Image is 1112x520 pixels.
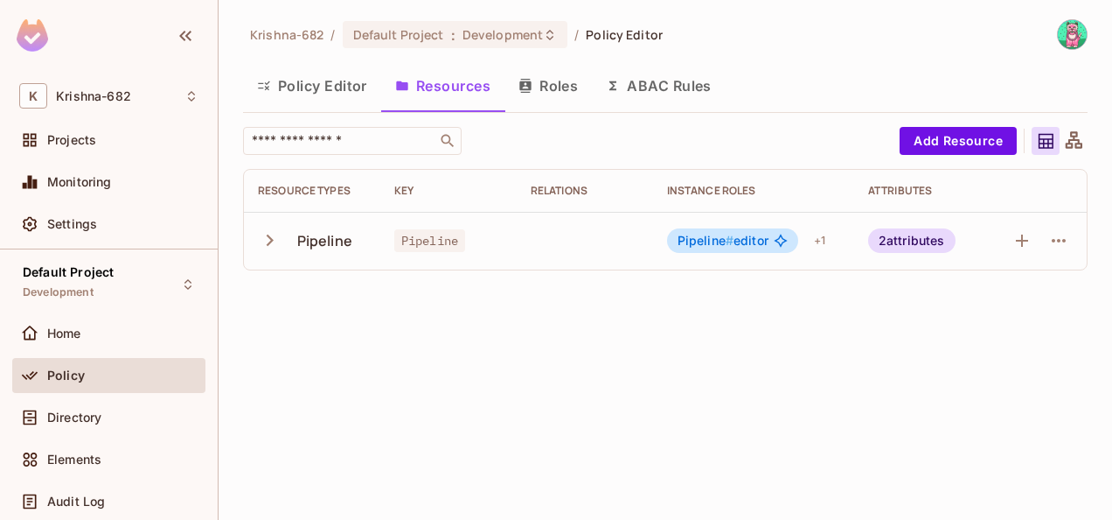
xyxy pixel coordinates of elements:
span: Default Project [353,26,444,43]
div: Pipeline [297,231,352,250]
span: editor [678,234,768,248]
button: Resources [381,64,504,108]
span: Home [47,327,81,341]
span: Monitoring [47,175,112,189]
span: Elements [47,453,101,467]
span: # [726,233,733,248]
span: Policy [47,369,85,383]
button: Add Resource [900,127,1017,155]
span: Pipeline [394,229,465,252]
span: Directory [47,411,101,425]
div: + 1 [807,227,832,255]
span: Development [462,26,543,43]
li: / [330,26,335,43]
button: ABAC Rules [592,64,726,108]
button: Policy Editor [243,64,381,108]
span: Settings [47,217,97,231]
span: Pipeline [678,233,733,248]
button: Roles [504,64,592,108]
img: SReyMgAAAABJRU5ErkJggg== [17,19,48,52]
img: Krishna prasad A [1058,20,1087,49]
li: / [574,26,579,43]
span: : [450,28,456,42]
div: Relations [531,184,639,198]
span: Default Project [23,265,114,279]
span: the active workspace [250,26,323,43]
div: Key [394,184,503,198]
div: 2 attributes [868,228,956,253]
div: Instance roles [667,184,840,198]
span: Projects [47,133,96,147]
span: Development [23,285,94,299]
span: Audit Log [47,495,105,509]
span: K [19,83,47,109]
div: Resource Types [258,184,366,198]
div: Attributes [868,184,976,198]
span: Workspace: Krishna-682 [56,89,131,103]
span: Policy Editor [586,26,663,43]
